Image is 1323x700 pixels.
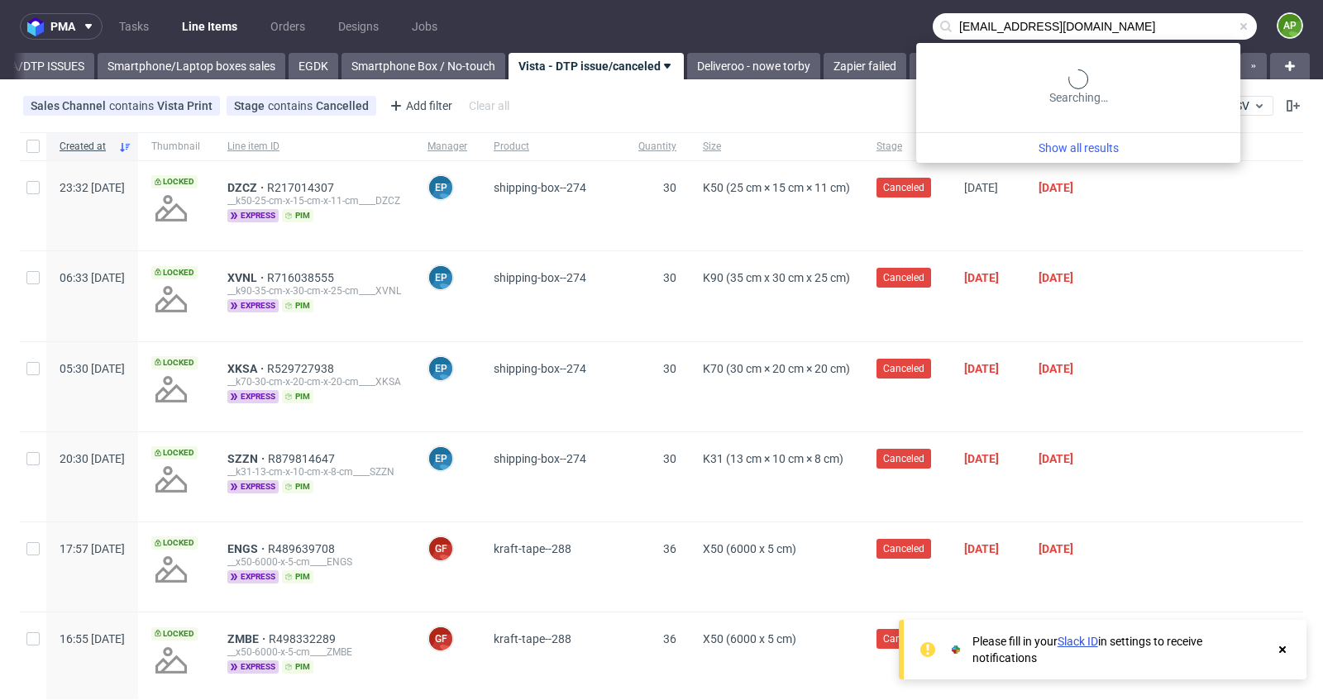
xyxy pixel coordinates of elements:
span: Stage [234,99,268,112]
figcaption: GF [429,537,452,560]
div: __k90-35-cm-x-30-cm-x-25-cm____XVNL [227,284,401,298]
a: R498332289 [269,632,339,645]
span: pma [50,21,75,32]
span: Locked [151,175,198,188]
span: [DATE] [1039,452,1073,465]
span: Sales Channel [31,99,109,112]
span: [DATE] [964,362,999,375]
span: Locked [151,446,198,460]
span: ENGS [227,542,268,555]
span: express [227,660,279,674]
span: shipping-box--274 [494,271,586,284]
span: Canceled [883,631,924,646]
span: Created at [60,140,112,154]
div: Searching… [923,69,1234,106]
span: Locked [151,266,198,279]
div: Add filter [383,93,456,119]
span: Product [494,140,612,154]
span: Thumbnail [151,140,201,154]
span: [DATE] [1039,181,1073,194]
span: Canceled [883,361,924,376]
span: [DATE] [964,542,999,555]
a: Smartphone Box / No-touch [341,53,505,79]
span: ZMBE [227,632,269,645]
span: 06:33 [DATE] [60,271,125,284]
span: 16:55 [DATE] [60,632,125,645]
a: EGDK [289,53,338,79]
a: Deliveroo - nowe torby [687,53,820,79]
span: X50 (6000 x 5 cm) [703,632,796,645]
span: express [227,570,279,583]
img: no_design.png [151,279,191,319]
span: 17:57 [DATE] [60,542,125,555]
span: kraft-tape--288 [494,542,571,555]
span: Quantity [638,140,676,154]
span: express [227,299,279,312]
a: Vista - DTP issue/canceled [509,53,684,79]
span: contains [268,99,316,112]
span: express [227,390,279,403]
span: Locked [151,627,198,640]
a: R529727938 [267,362,337,375]
a: Tasks [109,13,159,40]
span: Stage [876,140,938,154]
img: no_design.png [151,640,191,680]
a: EGDK [910,53,959,79]
span: Size [703,140,850,154]
a: R716038555 [267,271,337,284]
span: 05:30 [DATE] [60,362,125,375]
div: __x50-6000-x-5-cm____ZMBE [227,645,401,659]
img: Slack [948,641,964,658]
a: XVNL [227,271,267,284]
span: XKSA [227,362,267,375]
div: Vista Print [157,99,213,112]
span: 36 [663,542,676,555]
div: __k31-13-cm-x-10-cm-x-8-cm____SZZN [227,465,401,479]
a: R217014307 [267,181,337,194]
span: DZCZ [227,181,267,194]
span: express [227,209,279,222]
span: Line item ID [227,140,401,154]
img: no_design.png [151,369,191,409]
a: Line Items [172,13,247,40]
div: Cancelled [316,99,369,112]
a: Smartphone/Laptop boxes sales [98,53,285,79]
span: [DATE] [1039,542,1073,555]
span: 30 [663,362,676,375]
span: [DATE] [1039,362,1073,375]
a: Designs [328,13,389,40]
span: express [227,480,279,493]
figcaption: EP [429,357,452,380]
span: X50 (6000 x 5 cm) [703,542,796,555]
span: Locked [151,536,198,550]
a: Orders [260,13,315,40]
span: kraft-tape--288 [494,632,571,645]
span: 23:32 [DATE] [60,181,125,194]
span: contains [109,99,157,112]
figcaption: EP [429,176,452,199]
a: Show all results [923,140,1234,156]
span: pim [282,480,313,493]
img: no_design.png [151,188,191,228]
span: [DATE] [1039,271,1073,284]
div: __x50-6000-x-5-cm____ENGS [227,555,401,569]
span: Manager [427,140,467,154]
span: K31 (13 cm × 10 cm × 8 cm) [703,452,843,465]
span: Canceled [883,451,924,466]
span: pim [282,390,313,403]
span: 30 [663,271,676,284]
a: Jobs [402,13,447,40]
figcaption: AP [1278,14,1302,37]
img: no_design.png [151,550,191,589]
span: 20:30 [DATE] [60,452,125,465]
div: __k70-30-cm-x-20-cm-x-20-cm____XKSA [227,375,401,388]
a: R489639708 [268,542,338,555]
div: Clear all [466,94,513,117]
figcaption: GF [429,627,452,650]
